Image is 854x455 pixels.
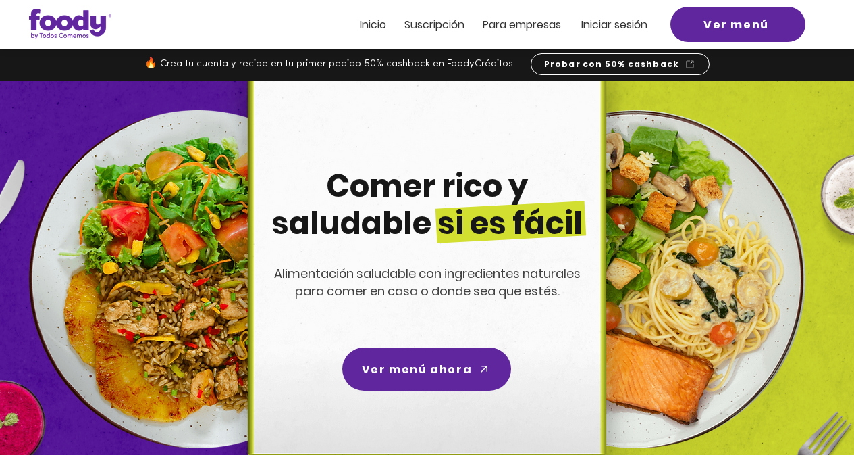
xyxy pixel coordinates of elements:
[670,7,805,42] a: Ver menú
[360,17,386,32] span: Inicio
[404,17,464,32] span: Suscripción
[703,16,769,33] span: Ver menú
[483,19,561,30] a: Para empresas
[544,58,680,70] span: Probar con 50% cashback
[581,17,647,32] span: Iniciar sesión
[531,53,710,75] a: Probar con 50% cashback
[274,265,581,300] span: Alimentación saludable con ingredientes naturales para comer en casa o donde sea que estés.
[271,164,583,245] span: Comer rico y saludable si es fácil
[362,361,472,378] span: Ver menú ahora
[360,19,386,30] a: Inicio
[29,110,367,448] img: left-dish-compress.png
[404,19,464,30] a: Suscripción
[144,59,513,69] span: 🔥 Crea tu cuenta y recibe en tu primer pedido 50% cashback en FoodyCréditos
[29,9,111,39] img: Logo_Foody V2.0.0 (3).png
[581,19,647,30] a: Iniciar sesión
[483,17,496,32] span: Pa
[342,348,511,391] a: Ver menú ahora
[496,17,561,32] span: ra empresas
